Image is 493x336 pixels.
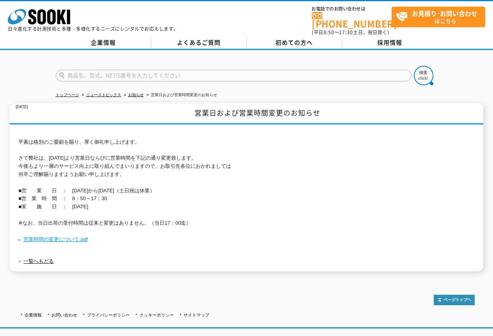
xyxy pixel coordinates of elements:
[140,313,174,317] a: クッキーポリシー
[56,37,151,49] a: 企業情報
[339,29,353,36] span: 17:30
[56,70,412,81] input: 商品名、型式、NETIS番号を入力してください
[342,37,438,49] a: 採用情報
[86,93,121,97] a: ニューストピックス
[276,38,313,47] span: 初めての方へ
[414,66,433,85] img: btn_search.png
[10,103,483,125] h1: 営業日および営業時間変更のお知らせ
[25,313,42,317] a: 企業情報
[396,7,485,26] span: はこちら
[56,93,79,97] a: トップページ
[323,29,334,36] span: 8:50
[412,9,477,18] strong: お見積り･お問い合わせ
[8,26,178,31] p: 日々進化する計測技術と多種・多様化するニーズにレンタルでお応えします。
[312,29,389,36] span: (平日 ～ 土日、祝日除く)
[247,37,342,49] a: 初めての方へ
[312,12,392,28] a: [PHONE_NUMBER]
[18,236,88,242] a: 営業時間の変更について.pdf
[87,313,130,317] a: プライバシーポリシー
[312,7,392,11] span: お電話でのお問い合わせは
[184,313,209,317] a: サイトマップ
[128,93,144,97] a: お知らせ
[51,313,77,317] a: お問い合わせ
[16,103,28,111] p: [DATE]
[145,91,217,99] li: 営業日および営業時間変更のお知らせ
[23,258,54,264] a: 一覧へもどる
[18,138,474,227] p: 平素は格別のご愛顧を賜り、厚く御礼申し上げます。 さて弊社は、[DATE]より営業日ならびに営業時間を下記の通り変更致します。 今後もより一層のサービス向上に取り組んでまいりますので、お取引先各...
[151,37,247,49] a: よくあるご質問
[392,7,485,27] a: お見積り･お問い合わせはこちら
[434,295,475,305] img: トップページへ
